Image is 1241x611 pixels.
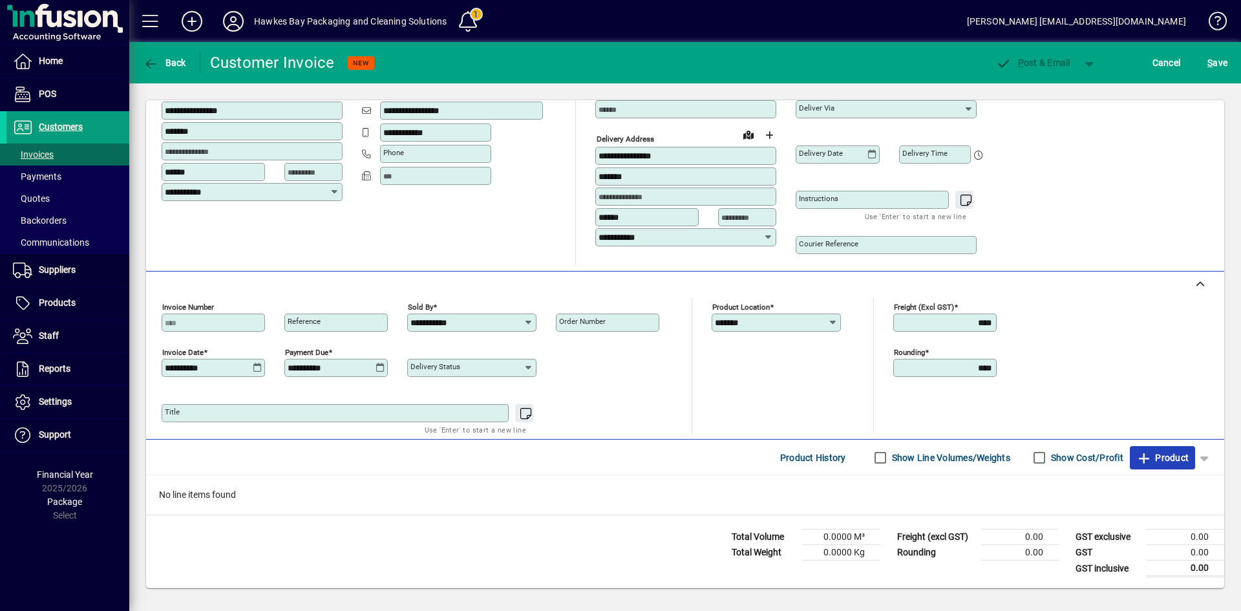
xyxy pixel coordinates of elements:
div: [PERSON_NAME] [EMAIL_ADDRESS][DOMAIN_NAME] [967,11,1186,32]
span: NEW [353,59,369,67]
mat-label: Phone [383,148,404,157]
app-page-header-button: Back [129,51,200,74]
button: Product History [775,446,851,469]
mat-hint: Use 'Enter' to start a new line [865,209,966,224]
mat-label: Order number [559,317,606,326]
mat-label: Courier Reference [799,239,858,248]
td: 0.00 [1147,530,1224,545]
span: Package [47,497,82,507]
button: Back [140,51,189,74]
mat-label: Rounding [894,348,925,357]
div: No line items found [146,475,1224,515]
mat-label: Instructions [799,194,838,203]
span: Quotes [13,193,50,204]
span: Invoices [13,149,54,160]
span: S [1207,58,1213,68]
a: Support [6,419,129,451]
mat-label: Sold by [408,303,433,312]
span: Cancel [1152,52,1181,73]
a: Suppliers [6,254,129,286]
button: Choose address [759,125,780,145]
label: Show Line Volumes/Weights [889,451,1010,464]
button: Add [171,10,213,33]
a: Products [6,287,129,319]
span: POS [39,89,56,99]
td: GST [1069,545,1147,561]
button: Save [1204,51,1231,74]
button: Cancel [1149,51,1184,74]
td: 0.00 [1147,561,1224,577]
mat-label: Invoice number [162,303,214,312]
span: Staff [39,330,59,341]
td: GST inclusive [1069,561,1147,577]
button: Post & Email [989,51,1077,74]
td: 0.00 [1147,545,1224,561]
td: GST exclusive [1069,530,1147,545]
td: 0.0000 Kg [803,545,880,561]
mat-label: Freight (excl GST) [894,303,954,312]
a: Backorders [6,209,129,231]
span: ost & Email [995,58,1070,68]
span: P [1018,58,1024,68]
mat-label: Payment due [285,348,328,357]
mat-label: Deliver via [799,103,834,113]
mat-label: Title [165,407,180,416]
mat-label: Delivery status [410,362,460,371]
a: Staff [6,320,129,352]
mat-label: Product location [712,303,770,312]
span: Payments [13,171,61,182]
span: Settings [39,396,72,407]
a: Home [6,45,129,78]
a: Quotes [6,188,129,209]
mat-hint: Use 'Enter' to start a new line [425,422,526,437]
button: Profile [213,10,254,33]
label: Show Cost/Profit [1048,451,1123,464]
mat-label: Delivery time [902,149,948,158]
a: Invoices [6,144,129,166]
span: Home [39,56,63,66]
mat-label: Reference [288,317,321,326]
a: View on map [738,124,759,145]
span: ave [1207,52,1227,73]
td: 0.0000 M³ [803,530,880,545]
td: Total Volume [725,530,803,545]
span: Product History [780,447,846,468]
span: Back [143,58,186,68]
a: Reports [6,353,129,385]
span: Suppliers [39,264,76,275]
span: Financial Year [37,469,93,480]
a: Settings [6,386,129,418]
td: Freight (excl GST) [891,530,981,545]
a: Communications [6,231,129,253]
td: Total Weight [725,545,803,561]
div: Hawkes Bay Packaging and Cleaning Solutions [254,11,447,32]
div: Customer Invoice [210,52,335,73]
td: 0.00 [981,530,1059,545]
a: POS [6,78,129,111]
span: Reports [39,363,70,374]
span: Products [39,297,76,308]
span: Communications [13,237,89,248]
span: Product [1136,447,1189,468]
a: Knowledge Base [1199,3,1225,45]
button: Copy to Delivery address [325,80,346,100]
mat-label: Delivery date [799,149,843,158]
span: Customers [39,122,83,132]
a: Payments [6,166,129,188]
button: Product [1130,446,1195,469]
td: 0.00 [981,545,1059,561]
span: Support [39,429,71,440]
span: Backorders [13,215,67,226]
mat-label: Invoice date [162,348,204,357]
td: Rounding [891,545,981,561]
